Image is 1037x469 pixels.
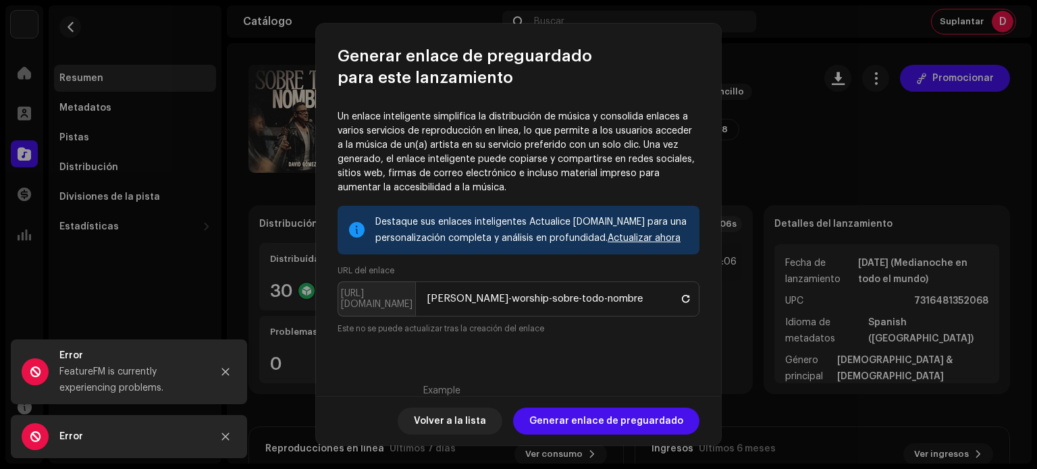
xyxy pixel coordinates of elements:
[316,24,721,88] div: Generar enlace de preguardado para este lanzamiento
[423,384,614,398] div: Example
[338,322,544,335] small: Este no se puede actualizar tras la creación del enlace
[338,265,394,276] label: URL del enlace
[59,429,201,445] div: Error
[59,364,201,396] div: FeatureFM is currently experiencing problems.
[529,408,683,435] span: Generar enlace de preguardado
[608,233,681,243] a: Actualizar ahora
[513,408,699,435] button: Generar enlace de preguardado
[212,358,239,385] button: Close
[212,423,239,450] button: Close
[375,214,689,246] div: Destaque sus enlaces inteligentes Actualice [DOMAIN_NAME] para una personalización completa y aná...
[338,281,415,316] p-inputgroup-addon: [URL][DOMAIN_NAME]
[59,348,201,364] div: Error
[398,408,502,435] button: Volver a la lista
[414,408,486,435] span: Volver a la lista
[338,110,699,195] p: Un enlace inteligente simplifica la distribución de música y consolida enlaces a varios servicios...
